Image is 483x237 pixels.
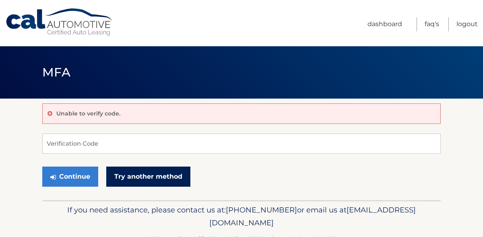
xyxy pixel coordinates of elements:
p: Unable to verify code. [56,110,120,117]
button: Continue [42,167,98,187]
a: Try another method [106,167,190,187]
span: [EMAIL_ADDRESS][DOMAIN_NAME] [209,205,416,227]
p: If you need assistance, please contact us at: or email us at [47,204,436,229]
a: Dashboard [367,17,402,31]
input: Verification Code [42,134,441,154]
a: Cal Automotive [5,8,114,37]
a: FAQ's [425,17,439,31]
span: MFA [42,65,70,80]
a: Logout [456,17,478,31]
span: [PHONE_NUMBER] [226,205,297,214]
